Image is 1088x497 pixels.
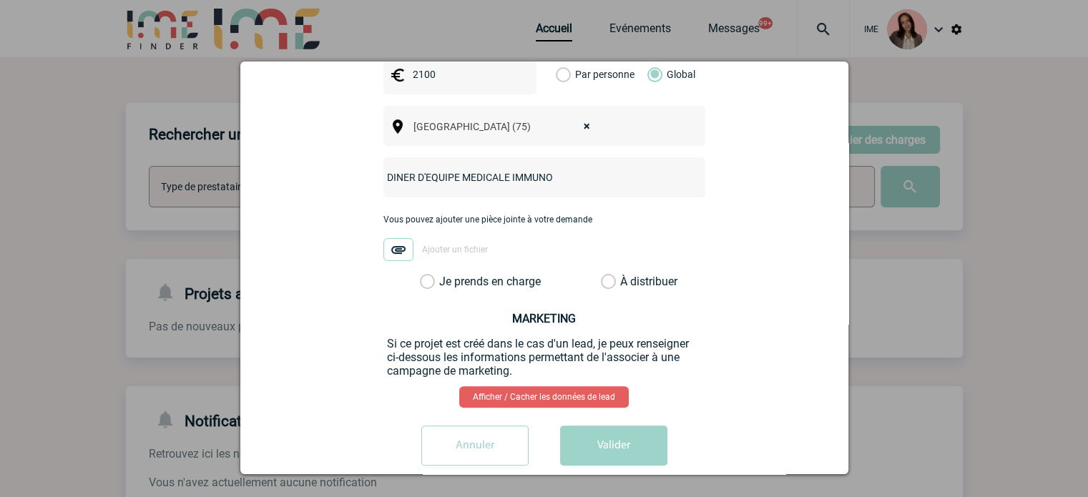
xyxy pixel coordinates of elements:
p: Vous pouvez ajouter une pièce jointe à votre demande [383,215,705,225]
input: Annuler [421,425,529,466]
input: Nom de l'événement [383,168,667,187]
span: Paris (75) [408,117,604,137]
span: × [584,117,590,137]
button: Valider [560,425,667,466]
a: Afficher / Cacher les données de lead [459,386,629,408]
label: Global [647,54,657,94]
label: Par personne [556,54,572,94]
label: Je prends en charge [420,275,444,289]
p: Si ce projet est créé dans le cas d'un lead, je peux renseigner ci-dessous les informations perme... [387,337,702,378]
span: Ajouter un fichier [422,245,488,255]
label: À distribuer [601,275,616,289]
h3: MARKETING [387,312,702,325]
input: Budget HT [409,65,508,84]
